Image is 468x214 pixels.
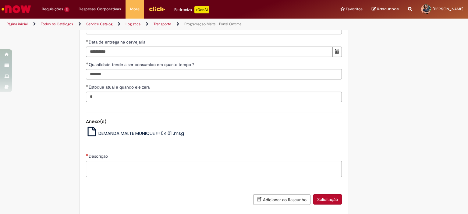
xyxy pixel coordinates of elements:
[86,161,342,177] textarea: Descrição
[86,69,342,79] input: Quantidade tende a ser consumido em quanto tempo ?
[126,22,140,26] a: Logistica
[130,6,140,12] span: More
[174,6,209,13] div: Padroniza
[5,19,307,30] ul: Trilhas de página
[332,47,342,57] button: Mostrar calendário para Data de entrega na cervejaria
[377,6,399,12] span: Rascunhos
[86,62,89,65] span: Obrigatório Preenchido
[149,4,165,13] img: click_logo_yellow_360x200.png
[313,194,342,205] button: Solicitação
[1,3,32,15] img: ServiceNow
[89,39,147,45] span: Data de entrega na cervejaria
[41,22,73,26] a: Todos os Catálogos
[184,22,242,26] a: Programação Malte - Portal Ontime
[86,130,184,136] a: DEMANDA MALTE MUNIQUE !!! 04.01 .msg
[89,84,151,90] span: Estoque atual e quando ele zera
[7,22,28,26] a: Página inicial
[86,92,342,102] input: Estoque atual e quando ele zera
[346,6,363,12] span: Favoritos
[86,119,342,124] h5: Anexo(s)
[194,6,209,13] p: +GenAi
[433,6,463,12] span: [PERSON_NAME]
[98,130,184,136] span: DEMANDA MALTE MUNIQUE !!! 04.01 .msg
[372,6,399,12] a: Rascunhos
[86,47,333,57] input: Data de entrega na cervejaria 13 October 2025 Monday
[154,22,171,26] a: Transporte
[64,7,69,12] span: 2
[89,153,109,159] span: Descrição
[86,154,89,156] span: Necessários
[86,40,89,42] span: Obrigatório Preenchido
[253,194,310,205] button: Adicionar ao Rascunho
[42,6,63,12] span: Requisições
[86,85,89,87] span: Obrigatório Preenchido
[86,22,112,26] a: Service Catalog
[89,62,195,67] span: Quantidade tende a ser consumido em quanto tempo ?
[79,6,121,12] span: Despesas Corporativas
